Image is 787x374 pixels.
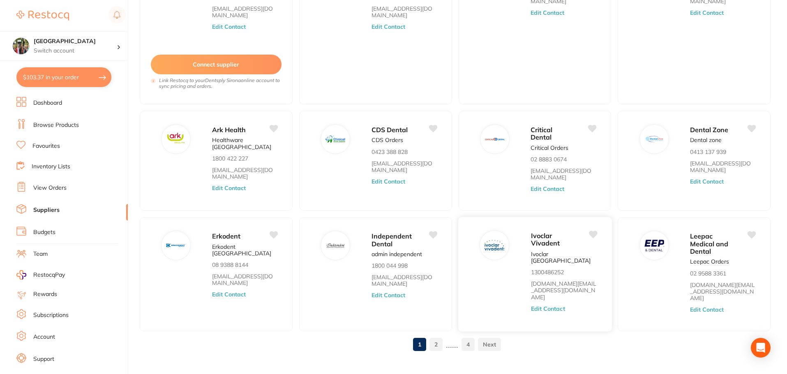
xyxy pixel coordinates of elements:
[531,126,552,141] span: Critical Dental
[212,23,246,30] button: Edit Contact
[33,355,54,363] a: Support
[531,232,560,248] span: Ivoclar Vivadent
[485,129,505,149] img: Critical Dental
[33,184,67,192] a: View Orders
[413,336,426,353] a: 1
[372,160,437,173] a: [EMAIL_ADDRESS][DOMAIN_NAME]
[32,163,70,171] a: Inventory Lists
[33,99,62,107] a: Dashboard
[16,6,69,25] a: Restocq Logo
[372,232,412,248] span: Independent Dental
[212,273,277,286] a: [EMAIL_ADDRESS][DOMAIN_NAME]
[372,23,405,30] button: Edit Contact
[33,206,60,214] a: Suppliers
[325,129,345,149] img: CDS Dental
[690,9,724,16] button: Edit Contact
[372,178,405,185] button: Edit Contact
[531,156,567,163] p: 02 8883 0674
[212,232,240,240] span: Erkodent
[212,243,277,257] p: Erkodent [GEOGRAPHIC_DATA]
[690,232,728,255] span: Leepac Medical and Dental
[33,271,65,279] span: RestocqPay
[16,11,69,21] img: Restocq Logo
[485,236,504,255] img: Ivoclar Vivadent
[34,37,117,46] h4: Wanneroo Dental Centre
[531,186,564,192] button: Edit Contact
[690,137,722,143] p: Dental zone
[212,155,248,162] p: 1800 422 227
[151,55,282,74] button: Connect supplier
[372,292,405,298] button: Edit Contact
[372,274,437,287] a: [EMAIL_ADDRESS][DOMAIN_NAME]
[16,270,65,280] a: RestocqPay
[690,306,724,313] button: Edit Contact
[325,236,345,255] img: Independent Dental
[690,270,726,277] p: 02 9588 3361
[33,290,57,298] a: Rewards
[212,262,248,268] p: 08 9388 8144
[372,262,408,269] p: 1800 044 998
[372,137,403,143] p: CDS Orders
[531,167,596,181] a: [EMAIL_ADDRESS][DOMAIN_NAME]
[32,142,60,150] a: Favourites
[462,336,475,353] a: 4
[644,129,664,149] img: Dental Zone
[429,336,443,353] a: 2
[159,78,282,89] i: Link Restocq to your Dentsply Sirona online account to sync pricing and orders.
[690,178,724,185] button: Edit Contact
[212,126,246,134] span: Ark Health
[33,250,48,258] a: Team
[16,67,111,87] button: $103.37 in your order
[644,236,664,255] img: Leepac Medical and Dental
[33,311,69,319] a: Subscriptions
[212,5,277,18] a: [EMAIL_ADDRESS][DOMAIN_NAME]
[531,9,564,16] button: Edit Contact
[33,228,55,236] a: Budgets
[690,258,729,265] p: Leepac Orders
[372,5,437,18] a: [EMAIL_ADDRESS][DOMAIN_NAME]
[212,167,277,180] a: [EMAIL_ADDRESS][DOMAIN_NAME]
[690,149,726,155] p: 0413 137 939
[372,126,408,134] span: CDS Dental
[166,236,186,255] img: Erkodent
[751,338,771,358] div: Open Intercom Messenger
[531,250,596,264] p: Ivoclar [GEOGRAPHIC_DATA]
[446,340,458,349] p: ......
[33,333,55,341] a: Account
[34,47,117,55] p: Switch account
[531,269,564,275] p: 1300486252
[690,282,755,301] a: [DOMAIN_NAME][EMAIL_ADDRESS][DOMAIN_NAME]
[372,251,422,257] p: admin independent
[531,145,568,151] p: Critical Orders
[13,38,29,54] img: Wanneroo Dental Centre
[212,137,277,150] p: Healthware [GEOGRAPHIC_DATA]
[16,270,26,280] img: RestocqPay
[690,160,755,173] a: [EMAIL_ADDRESS][DOMAIN_NAME]
[690,126,728,134] span: Dental Zone
[166,129,186,149] img: Ark Health
[212,185,246,191] button: Edit Contact
[212,291,246,298] button: Edit Contact
[372,149,408,155] p: 0423 388 828
[531,305,565,312] button: Edit Contact
[33,121,79,129] a: Browse Products
[531,280,596,301] a: [DOMAIN_NAME][EMAIL_ADDRESS][DOMAIN_NAME]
